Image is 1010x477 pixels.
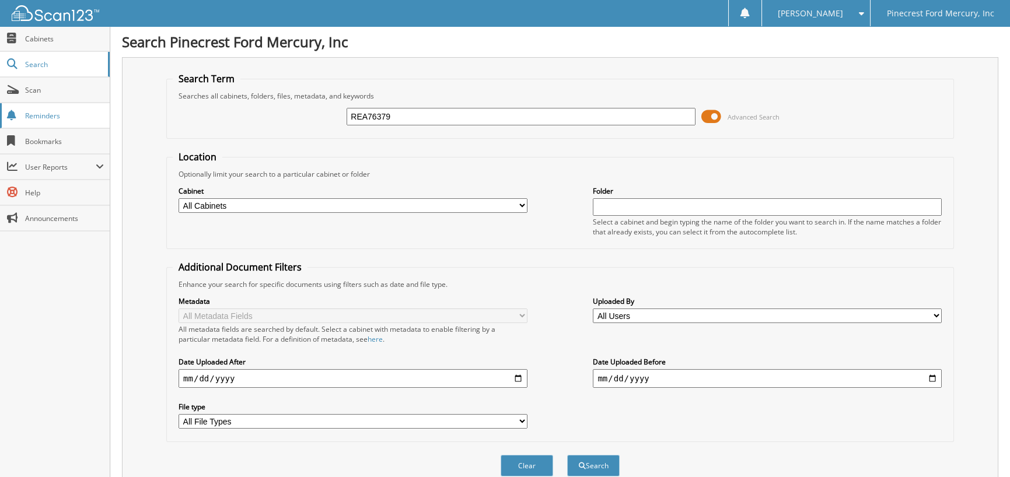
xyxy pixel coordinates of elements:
h1: Search Pinecrest Ford Mercury, Inc [122,32,998,51]
span: [PERSON_NAME] [778,10,843,17]
span: Bookmarks [25,136,104,146]
div: Optionally limit your search to a particular cabinet or folder [173,169,948,179]
legend: Search Term [173,72,240,85]
span: Advanced Search [728,113,780,121]
input: end [593,369,942,388]
span: Search [25,59,102,69]
span: Cabinets [25,34,104,44]
legend: Additional Document Filters [173,261,307,273]
button: Clear [501,455,553,476]
span: Help [25,188,104,198]
label: Uploaded By [593,296,942,306]
span: Reminders [25,111,104,121]
iframe: Chat Widget [952,421,1010,477]
legend: Location [173,150,222,163]
label: Folder [593,186,942,196]
label: Metadata [179,296,527,306]
label: Date Uploaded After [179,357,527,367]
div: Searches all cabinets, folders, files, metadata, and keywords [173,91,948,101]
input: start [179,369,527,388]
span: Scan [25,85,104,95]
button: Search [567,455,620,476]
span: Pinecrest Ford Mercury, Inc [887,10,994,17]
label: File type [179,402,527,412]
div: Enhance your search for specific documents using filters such as date and file type. [173,279,948,289]
a: here [368,334,383,344]
span: Announcements [25,213,104,223]
div: Select a cabinet and begin typing the name of the folder you want to search in. If the name match... [593,217,942,237]
label: Cabinet [179,186,527,196]
div: All metadata fields are searched by default. Select a cabinet with metadata to enable filtering b... [179,324,527,344]
span: User Reports [25,162,96,172]
label: Date Uploaded Before [593,357,942,367]
img: scan123-logo-white.svg [12,5,99,21]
